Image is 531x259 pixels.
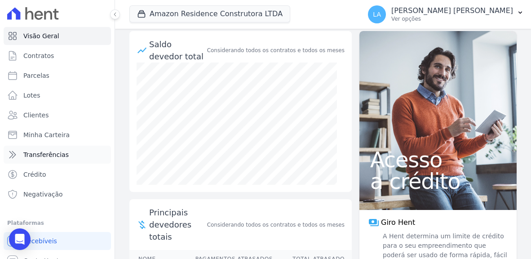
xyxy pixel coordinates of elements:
span: Minha Carteira [23,130,70,139]
div: Saldo devedor total [149,38,205,63]
span: Recebíveis [23,237,57,246]
span: Giro Hent [381,217,415,228]
span: a crédito [370,170,506,192]
div: Open Intercom Messenger [9,228,31,250]
p: [PERSON_NAME] [PERSON_NAME] [391,6,513,15]
div: Plataformas [7,218,107,228]
a: Clientes [4,106,111,124]
span: Visão Geral [23,31,59,40]
a: Lotes [4,86,111,104]
span: LA [373,11,381,18]
p: Ver opções [391,15,513,22]
a: Negativação [4,185,111,203]
a: Visão Geral [4,27,111,45]
span: Parcelas [23,71,49,80]
a: Contratos [4,47,111,65]
span: Clientes [23,111,49,120]
button: Amazon Residence Construtora LTDA [129,5,290,22]
span: Lotes [23,91,40,100]
a: Transferências [4,146,111,164]
a: Minha Carteira [4,126,111,144]
span: Transferências [23,150,69,159]
span: Considerando todos os contratos e todos os meses [207,221,345,229]
span: Negativação [23,190,63,199]
button: LA [PERSON_NAME] [PERSON_NAME] Ver opções [361,2,531,27]
a: Crédito [4,165,111,183]
span: Crédito [23,170,46,179]
span: Acesso [370,149,506,170]
div: Considerando todos os contratos e todos os meses [207,46,345,54]
a: Recebíveis [4,232,111,250]
a: Parcelas [4,67,111,85]
span: Principais devedores totais [149,206,205,243]
span: Contratos [23,51,54,60]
